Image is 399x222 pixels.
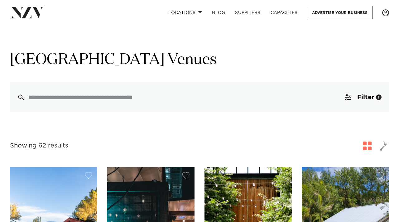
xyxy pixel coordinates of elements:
div: 1 [376,94,382,100]
img: nzv-logo.png [10,7,44,18]
h1: [GEOGRAPHIC_DATA] Venues [10,50,389,70]
a: Advertise your business [307,6,373,19]
button: Filter1 [337,82,389,112]
div: Showing 62 results [10,141,68,151]
a: Locations [163,6,207,19]
a: SUPPLIERS [230,6,265,19]
span: Filter [357,94,374,100]
a: Capacities [266,6,303,19]
a: BLOG [207,6,230,19]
